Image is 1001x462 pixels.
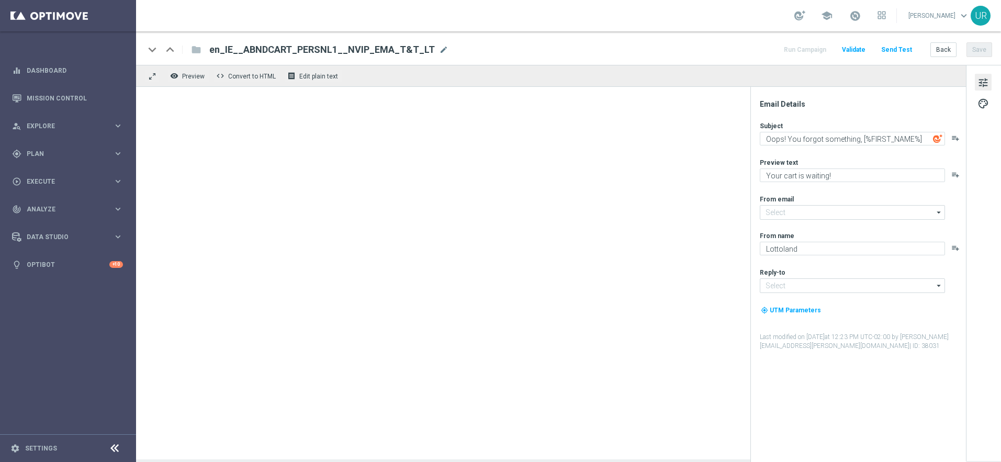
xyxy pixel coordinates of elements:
[12,177,21,186] i: play_circle_outline
[12,149,113,159] div: Plan
[12,177,123,186] button: play_circle_outline Execute keyboard_arrow_right
[760,195,794,204] label: From email
[760,99,965,109] div: Email Details
[840,43,867,57] button: Validate
[12,121,21,131] i: person_search
[951,134,960,142] button: playlist_add
[167,69,209,83] button: remove_red_eye Preview
[27,123,113,129] span: Explore
[760,159,798,167] label: Preview text
[966,42,992,57] button: Save
[907,8,971,24] a: [PERSON_NAME]keyboard_arrow_down
[113,232,123,242] i: keyboard_arrow_right
[12,149,21,159] i: gps_fixed
[760,122,783,130] label: Subject
[285,69,343,83] button: receipt Edit plain text
[971,6,991,26] div: UR
[109,261,123,268] div: +10
[12,205,113,214] div: Analyze
[977,76,989,89] span: tune
[12,121,113,131] div: Explore
[12,251,123,278] div: Optibot
[12,94,123,103] button: Mission Control
[27,57,123,84] a: Dashboard
[216,72,224,80] span: code
[12,233,123,241] button: Data Studio keyboard_arrow_right
[25,445,57,452] a: Settings
[12,84,123,112] div: Mission Control
[209,43,435,56] span: en_IE__ABNDCART_PERSNL1__NVIP_EMA_T&T_LT
[761,307,768,314] i: my_location
[12,177,113,186] div: Execute
[113,204,123,214] i: keyboard_arrow_right
[113,176,123,186] i: keyboard_arrow_right
[27,206,113,212] span: Analyze
[27,178,113,185] span: Execute
[213,69,280,83] button: code Convert to HTML
[27,234,113,240] span: Data Studio
[842,46,865,53] span: Validate
[821,10,833,21] span: school
[760,305,822,316] button: my_location UTM Parameters
[975,95,992,111] button: palette
[12,122,123,130] button: person_search Explore keyboard_arrow_right
[12,205,123,213] button: track_changes Analyze keyboard_arrow_right
[12,205,21,214] i: track_changes
[10,444,20,453] i: settings
[770,307,821,314] span: UTM Parameters
[12,66,21,75] i: equalizer
[977,97,989,110] span: palette
[27,84,123,112] a: Mission Control
[439,45,448,54] span: mode_edit
[909,342,940,350] span: | ID: 38031
[12,150,123,158] button: gps_fixed Plan keyboard_arrow_right
[113,149,123,159] i: keyboard_arrow_right
[933,134,942,143] img: optiGenie.svg
[760,268,785,277] label: Reply-to
[12,232,113,242] div: Data Studio
[12,260,21,269] i: lightbulb
[12,66,123,75] button: equalizer Dashboard
[975,74,992,91] button: tune
[760,333,965,351] label: Last modified on [DATE] at 12:23 PM UTC-02:00 by [PERSON_NAME][EMAIL_ADDRESS][PERSON_NAME][DOMAIN...
[299,73,338,80] span: Edit plain text
[760,232,794,240] label: From name
[12,57,123,84] div: Dashboard
[934,279,944,292] i: arrow_drop_down
[27,251,109,278] a: Optibot
[287,72,296,80] i: receipt
[958,10,970,21] span: keyboard_arrow_down
[170,72,178,80] i: remove_red_eye
[27,151,113,157] span: Plan
[951,244,960,252] button: playlist_add
[951,171,960,179] button: playlist_add
[760,205,945,220] input: Select
[760,278,945,293] input: Select
[930,42,957,57] button: Back
[228,73,276,80] span: Convert to HTML
[113,121,123,131] i: keyboard_arrow_right
[12,261,123,269] button: lightbulb Optibot +10
[880,43,914,57] button: Send Test
[182,73,205,80] span: Preview
[934,206,944,219] i: arrow_drop_down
